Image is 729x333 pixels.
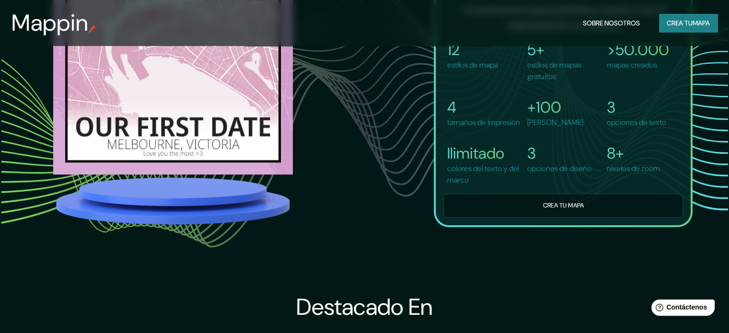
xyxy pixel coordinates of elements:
font: +100 [527,97,561,117]
font: estilos de mapas gratuitos [527,60,581,81]
font: Crea tu [667,19,693,27]
iframe: Lanzador de widgets de ayuda [644,296,718,322]
font: >50.000 [607,40,669,60]
font: [PERSON_NAME] [527,117,583,127]
button: Crea tu mapa [443,194,683,217]
font: 4 [447,97,456,117]
font: Mappin [12,8,89,38]
font: niveles de zoom [607,163,660,173]
font: Sobre nosotros [583,19,640,27]
button: Crea tumapa [659,14,717,32]
font: 3 [527,143,536,163]
font: 5+ [527,40,544,60]
font: Destacado en [296,292,433,322]
font: 3 [607,97,615,117]
font: opciones de texto [607,117,666,127]
font: estilos de mapa [447,60,498,70]
font: mapas creados [607,60,657,70]
font: colores del texto y del marco [447,163,519,185]
img: pin de mapeo [89,25,96,33]
font: mapa [693,19,710,27]
font: Ilimitado [447,143,504,163]
button: Sobre nosotros [579,14,644,32]
font: tamaños de impresión [447,117,520,127]
font: 12 [447,40,460,60]
font: opciones de diseño [527,163,591,173]
font: 8+ [607,143,624,163]
img: platform.png [53,174,293,228]
font: Crea tu mapa [543,201,583,209]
